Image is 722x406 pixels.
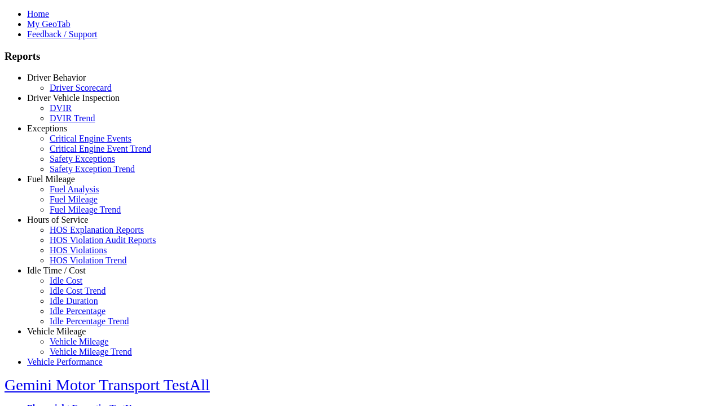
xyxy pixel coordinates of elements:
[27,29,97,39] a: Feedback / Support
[27,123,67,133] a: Exceptions
[50,255,127,265] a: HOS Violation Trend
[50,306,105,316] a: Idle Percentage
[50,347,132,356] a: Vehicle Mileage Trend
[50,83,112,92] a: Driver Scorecard
[27,326,86,336] a: Vehicle Mileage
[50,276,82,285] a: Idle Cost
[50,245,107,255] a: HOS Violations
[50,184,99,194] a: Fuel Analysis
[27,266,86,275] a: Idle Time / Cost
[50,154,115,164] a: Safety Exceptions
[27,93,120,103] a: Driver Vehicle Inspection
[5,376,210,394] a: Gemini Motor Transport TestAll
[27,9,49,19] a: Home
[50,164,135,174] a: Safety Exception Trend
[50,296,98,306] a: Idle Duration
[5,50,717,63] h3: Reports
[27,73,86,82] a: Driver Behavior
[27,174,75,184] a: Fuel Mileage
[50,235,156,245] a: HOS Violation Audit Reports
[50,113,95,123] a: DVIR Trend
[50,134,131,143] a: Critical Engine Events
[50,316,129,326] a: Idle Percentage Trend
[50,195,98,204] a: Fuel Mileage
[50,144,151,153] a: Critical Engine Event Trend
[50,103,72,113] a: DVIR
[27,215,88,224] a: Hours of Service
[50,225,144,235] a: HOS Explanation Reports
[50,205,121,214] a: Fuel Mileage Trend
[27,19,71,29] a: My GeoTab
[50,286,106,295] a: Idle Cost Trend
[50,337,108,346] a: Vehicle Mileage
[27,357,103,367] a: Vehicle Performance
